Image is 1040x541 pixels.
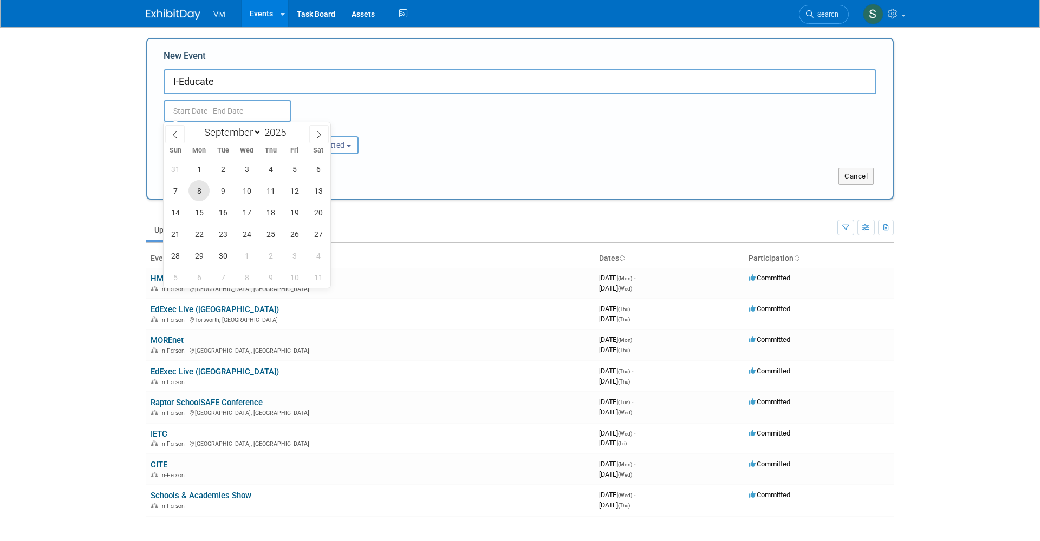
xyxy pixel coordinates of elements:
span: September 29, 2025 [188,245,210,266]
span: (Thu) [618,379,630,385]
span: [DATE] [599,501,630,509]
span: August 31, 2025 [165,159,186,180]
span: (Wed) [618,410,632,415]
span: Sun [164,147,187,154]
span: September 12, 2025 [284,180,305,201]
span: September 5, 2025 [284,159,305,180]
th: Participation [744,249,894,268]
span: - [634,491,635,499]
span: (Thu) [618,316,630,322]
span: [DATE] [599,335,635,344]
span: Search [814,10,838,18]
span: September 17, 2025 [236,202,257,223]
span: September 26, 2025 [284,223,305,245]
span: [DATE] [599,398,633,406]
span: September 18, 2025 [260,202,281,223]
a: IETC [151,429,167,439]
span: October 4, 2025 [308,245,329,266]
a: HMC Conference [151,274,212,283]
span: Fri [283,147,307,154]
a: MOREnet [151,335,184,345]
img: In-Person Event [151,347,158,353]
span: September 21, 2025 [165,223,186,245]
select: Month [199,126,262,139]
span: (Wed) [618,431,632,437]
img: In-Person Event [151,379,158,384]
span: October 11, 2025 [308,267,329,288]
th: Dates [595,249,744,268]
span: Committed [749,305,790,313]
span: (Thu) [618,306,630,312]
span: (Tue) [618,399,630,405]
div: [GEOGRAPHIC_DATA], [GEOGRAPHIC_DATA] [151,346,590,354]
span: September 27, 2025 [308,223,329,245]
span: October 9, 2025 [260,267,281,288]
div: Tortworth, [GEOGRAPHIC_DATA] [151,315,590,324]
span: Committed [749,335,790,344]
span: September 2, 2025 [212,159,233,180]
span: - [634,460,635,468]
img: In-Person Event [151,410,158,415]
span: - [634,429,635,437]
span: - [634,274,635,282]
div: Participation: [285,122,390,136]
span: October 5, 2025 [165,267,186,288]
span: September 22, 2025 [188,223,210,245]
span: October 10, 2025 [284,267,305,288]
span: In-Person [160,440,188,447]
span: September 13, 2025 [308,180,329,201]
span: Committed [749,460,790,468]
input: Year [262,126,294,138]
a: Raptor SchoolSAFE Conference [151,398,263,407]
input: Start Date - End Date [164,100,291,122]
span: [DATE] [599,315,630,323]
span: (Fri) [618,440,627,446]
span: September 15, 2025 [188,202,210,223]
span: September 19, 2025 [284,202,305,223]
span: September 8, 2025 [188,180,210,201]
span: September 6, 2025 [308,159,329,180]
span: In-Person [160,503,188,510]
span: [DATE] [599,439,627,447]
span: [DATE] [599,491,635,499]
span: October 2, 2025 [260,245,281,266]
span: [DATE] [599,367,633,375]
span: [DATE] [599,284,632,292]
div: [GEOGRAPHIC_DATA], [GEOGRAPHIC_DATA] [151,408,590,417]
span: In-Person [160,316,188,324]
span: Tue [211,147,235,154]
span: (Mon) [618,461,632,467]
div: [GEOGRAPHIC_DATA], [GEOGRAPHIC_DATA] [151,439,590,447]
span: Committed [749,274,790,282]
span: [DATE] [599,274,635,282]
span: September 11, 2025 [260,180,281,201]
span: (Thu) [618,347,630,353]
span: September 9, 2025 [212,180,233,201]
img: In-Person Event [151,472,158,477]
span: Wed [235,147,259,154]
span: [DATE] [599,305,633,313]
a: EdExec Live ([GEOGRAPHIC_DATA]) [151,305,279,314]
span: Sat [307,147,330,154]
span: September 23, 2025 [212,223,233,245]
span: [DATE] [599,429,635,437]
a: Search [799,5,849,24]
img: ExhibitDay [146,9,200,20]
span: September 14, 2025 [165,202,186,223]
span: October 8, 2025 [236,267,257,288]
div: [GEOGRAPHIC_DATA], [GEOGRAPHIC_DATA] [151,284,590,293]
img: In-Person Event [151,440,158,446]
span: Committed [749,367,790,375]
span: September 24, 2025 [236,223,257,245]
span: Mon [187,147,211,154]
span: [DATE] [599,346,630,354]
img: Sara Membreno [863,4,883,24]
span: - [632,398,633,406]
span: (Wed) [618,492,632,498]
span: September 4, 2025 [260,159,281,180]
span: Committed [749,491,790,499]
a: Sort by Start Date [619,254,625,262]
a: Sort by Participation Type [794,254,799,262]
input: Name of Trade Show / Conference [164,69,876,94]
span: [DATE] [599,460,635,468]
